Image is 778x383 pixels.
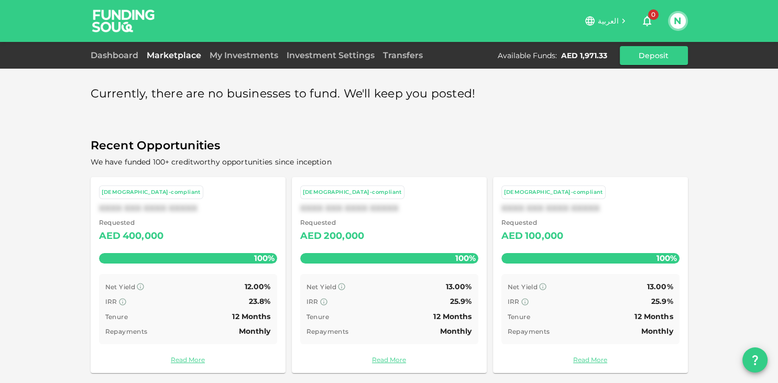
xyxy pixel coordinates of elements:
[251,250,277,266] span: 100%
[232,312,270,321] span: 12 Months
[647,282,673,291] span: 13.00%
[102,188,201,197] div: [DEMOGRAPHIC_DATA]-compliant
[105,283,136,291] span: Net Yield
[453,250,478,266] span: 100%
[239,326,271,336] span: Monthly
[91,157,332,167] span: We have funded 100+ creditworthy opportunities since inception
[282,50,379,60] a: Investment Settings
[306,327,349,335] span: Repayments
[300,355,478,365] a: Read More
[742,347,768,373] button: question
[493,177,688,373] a: [DEMOGRAPHIC_DATA]-compliantXXXX XXX XXXX XXXXX Requested AED100,000100% Net Yield 13.00% IRR 25....
[91,84,476,104] span: Currently, there are no businesses to fund. We'll keep you posted!
[508,327,550,335] span: Repayments
[306,313,329,321] span: Tenure
[654,250,680,266] span: 100%
[561,50,607,61] div: AED 1,971.33
[300,228,322,245] div: AED
[501,203,680,213] div: XXXX XXX XXXX XXXXX
[205,50,282,60] a: My Investments
[508,298,520,305] span: IRR
[91,50,143,60] a: Dashboard
[91,136,688,156] span: Recent Opportunities
[105,298,117,305] span: IRR
[501,217,564,228] span: Requested
[446,282,472,291] span: 13.00%
[123,228,163,245] div: 400,000
[105,313,128,321] span: Tenure
[637,10,658,31] button: 0
[508,283,538,291] span: Net Yield
[99,355,277,365] a: Read More
[99,228,120,245] div: AED
[634,312,673,321] span: 12 Months
[433,312,472,321] span: 12 Months
[508,313,530,321] span: Tenure
[249,297,271,306] span: 23.8%
[670,13,686,29] button: N
[450,297,472,306] span: 25.9%
[501,355,680,365] a: Read More
[245,282,271,291] span: 12.00%
[292,177,487,373] a: [DEMOGRAPHIC_DATA]-compliantXXXX XXX XXXX XXXXX Requested AED200,000100% Net Yield 13.00% IRR 25....
[648,9,659,20] span: 0
[324,228,364,245] div: 200,000
[300,217,365,228] span: Requested
[598,16,619,26] span: العربية
[525,228,563,245] div: 100,000
[620,46,688,65] button: Deposit
[651,297,673,306] span: 25.9%
[143,50,205,60] a: Marketplace
[440,326,472,336] span: Monthly
[641,326,673,336] span: Monthly
[379,50,427,60] a: Transfers
[501,228,523,245] div: AED
[105,327,148,335] span: Repayments
[99,203,277,213] div: XXXX XXX XXXX XXXXX
[303,188,402,197] div: [DEMOGRAPHIC_DATA]-compliant
[306,298,319,305] span: IRR
[498,50,557,61] div: Available Funds :
[306,283,337,291] span: Net Yield
[99,217,164,228] span: Requested
[91,177,286,373] a: [DEMOGRAPHIC_DATA]-compliantXXXX XXX XXXX XXXXX Requested AED400,000100% Net Yield 12.00% IRR 23....
[300,203,478,213] div: XXXX XXX XXXX XXXXX
[504,188,603,197] div: [DEMOGRAPHIC_DATA]-compliant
